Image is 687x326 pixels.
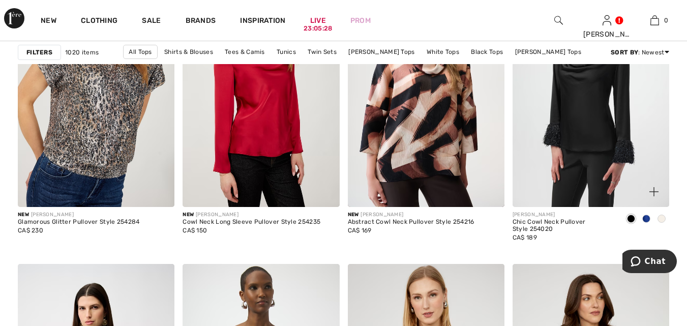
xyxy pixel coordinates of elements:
[513,219,615,233] div: Chic Cowl Neck Pullover Style 254020
[18,219,140,226] div: Glamorous Glitter Pullover Style 254284
[348,227,372,234] span: CA$ 169
[510,45,586,58] a: [PERSON_NAME] Tops
[611,49,638,56] strong: Sort By
[664,16,668,25] span: 0
[183,219,320,226] div: Cowl Neck Long Sleeve Pullover Style 254235
[81,16,117,27] a: Clothing
[654,211,669,228] div: Winter White
[41,16,56,27] a: New
[18,211,140,219] div: [PERSON_NAME]
[513,211,615,219] div: [PERSON_NAME]
[183,212,194,218] span: New
[159,45,218,58] a: Shirts & Blouses
[422,45,464,58] a: White Tops
[183,227,207,234] span: CA$ 150
[310,15,326,26] a: Live23:05:28
[142,16,161,27] a: Sale
[18,227,43,234] span: CA$ 230
[603,14,611,26] img: My Info
[240,16,285,27] span: Inspiration
[343,45,420,58] a: [PERSON_NAME] Tops
[303,45,342,58] a: Twin Sets
[623,211,639,228] div: Black
[123,45,157,59] a: All Tops
[649,187,659,196] img: plus_v2.svg
[4,8,24,28] img: 1ère Avenue
[650,14,659,26] img: My Bag
[639,211,654,228] div: Royal Sapphire 163
[622,250,677,275] iframe: Opens a widget where you can chat to one of our agents
[611,48,669,57] div: : Newest
[65,48,99,57] span: 1020 items
[603,15,611,25] a: Sign In
[513,234,537,241] span: CA$ 189
[350,15,371,26] a: Prom
[466,45,508,58] a: Black Tops
[26,48,52,57] strong: Filters
[348,211,474,219] div: [PERSON_NAME]
[304,24,332,34] div: 23:05:28
[186,16,216,27] a: Brands
[631,14,678,26] a: 0
[348,212,359,218] span: New
[18,212,29,218] span: New
[183,211,320,219] div: [PERSON_NAME]
[583,29,631,40] div: [PERSON_NAME]
[272,45,301,58] a: Tunics
[348,219,474,226] div: Abstract Cowl Neck Pullover Style 254216
[220,45,270,58] a: Tees & Camis
[554,14,563,26] img: search the website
